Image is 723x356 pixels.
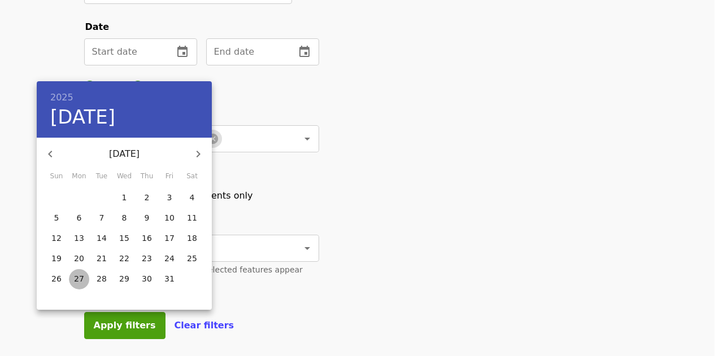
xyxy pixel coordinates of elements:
p: 21 [97,253,107,264]
span: Fri [159,171,180,182]
button: 22 [114,249,134,269]
button: 11 [182,208,202,228]
button: [DATE] [50,106,115,129]
button: 24 [159,249,180,269]
button: 4 [182,188,202,208]
span: Sun [46,171,67,182]
button: 8 [114,208,134,228]
button: 26 [46,269,67,289]
p: 3 [167,192,172,203]
p: 18 [187,232,197,244]
button: 18 [182,228,202,249]
button: 17 [159,228,180,249]
button: 13 [69,228,89,249]
button: 14 [92,228,112,249]
button: 25 [182,249,202,269]
button: 29 [114,269,134,289]
p: [DATE] [64,147,185,161]
p: 7 [99,212,104,223]
p: 9 [145,212,150,223]
span: Sat [182,171,202,182]
p: 12 [51,232,62,244]
button: 3 [159,188,180,208]
p: 1 [122,192,127,203]
button: 9 [137,208,157,228]
p: 15 [119,232,129,244]
p: 11 [187,212,197,223]
button: 20 [69,249,89,269]
p: 10 [164,212,175,223]
span: Thu [137,171,157,182]
button: 16 [137,228,157,249]
p: 29 [119,273,129,284]
button: 1 [114,188,134,208]
span: Wed [114,171,134,182]
span: Mon [69,171,89,182]
p: 2 [145,192,150,203]
p: 28 [97,273,107,284]
p: 26 [51,273,62,284]
button: 5 [46,208,67,228]
button: 27 [69,269,89,289]
p: 4 [190,192,195,203]
p: 17 [164,232,175,244]
p: 25 [187,253,197,264]
span: Tue [92,171,112,182]
button: 2 [137,188,157,208]
p: 24 [164,253,175,264]
p: 22 [119,253,129,264]
p: 19 [51,253,62,264]
p: 31 [164,273,175,284]
p: 23 [142,253,152,264]
p: 6 [77,212,82,223]
p: 5 [54,212,59,223]
p: 16 [142,232,152,244]
p: 20 [74,253,84,264]
button: 21 [92,249,112,269]
button: 6 [69,208,89,228]
p: 14 [97,232,107,244]
p: 27 [74,273,84,284]
button: 12 [46,228,67,249]
button: 23 [137,249,157,269]
button: 28 [92,269,112,289]
button: 10 [159,208,180,228]
button: 30 [137,269,157,289]
button: 15 [114,228,134,249]
p: 8 [122,212,127,223]
p: 30 [142,273,152,284]
p: 13 [74,232,84,244]
button: 2025 [50,90,73,106]
button: 19 [46,249,67,269]
button: 31 [159,269,180,289]
button: 7 [92,208,112,228]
